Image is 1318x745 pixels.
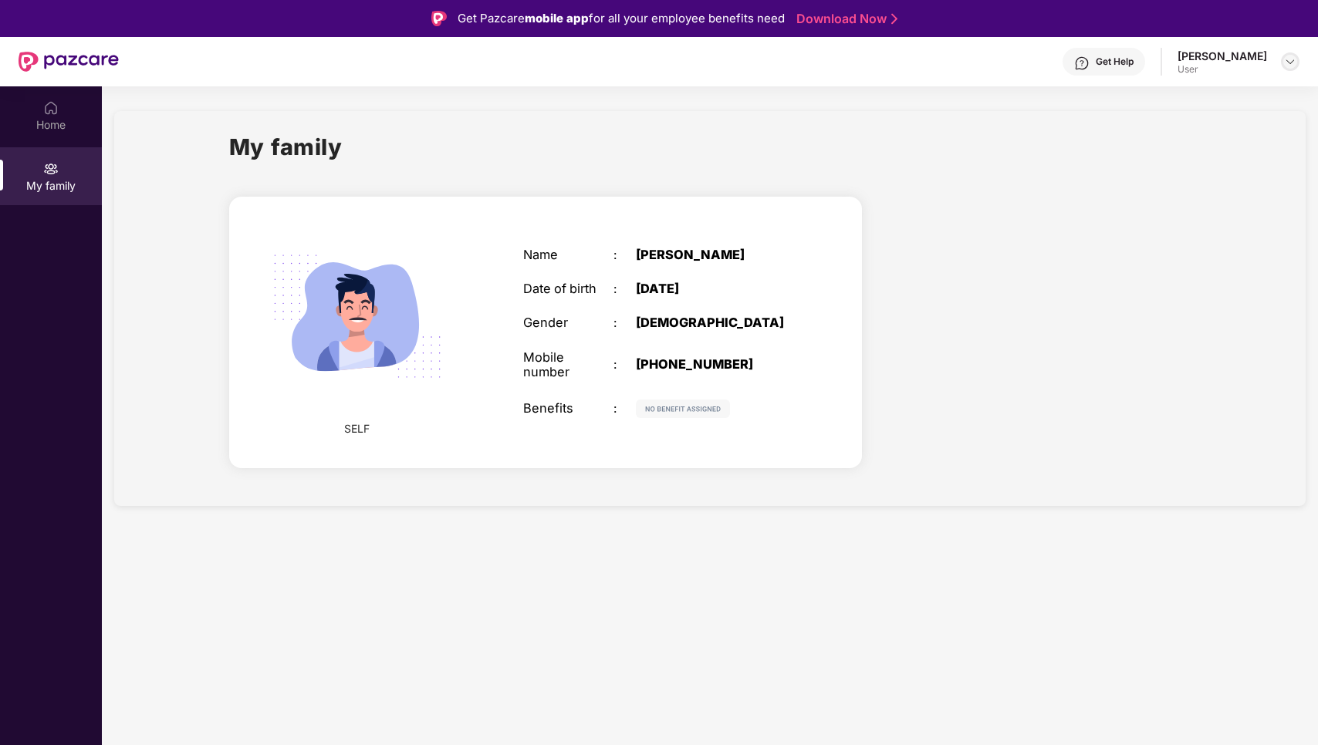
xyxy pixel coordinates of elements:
[636,357,793,372] div: [PHONE_NUMBER]
[523,401,613,416] div: Benefits
[613,357,636,372] div: :
[431,11,447,26] img: Logo
[523,281,613,296] div: Date of birth
[43,100,59,116] img: svg+xml;base64,PHN2ZyBpZD0iSG9tZSIgeG1sbnM9Imh0dHA6Ly93d3cudzMub3JnLzIwMDAvc3ZnIiB3aWR0aD0iMjAiIG...
[523,248,613,262] div: Name
[19,52,119,72] img: New Pazcare Logo
[1096,56,1134,68] div: Get Help
[344,420,370,437] span: SELF
[636,399,730,418] img: svg+xml;base64,PHN2ZyB4bWxucz0iaHR0cDovL3d3dy53My5vcmcvMjAwMC9zdmciIHdpZHRoPSIxMjIiIGhlaWdodD0iMj...
[796,11,893,27] a: Download Now
[253,212,461,420] img: svg+xml;base64,PHN2ZyB4bWxucz0iaHR0cDovL3d3dy53My5vcmcvMjAwMC9zdmciIHdpZHRoPSIyMjQiIGhlaWdodD0iMT...
[525,11,589,25] strong: mobile app
[636,315,793,330] div: [DEMOGRAPHIC_DATA]
[613,248,636,262] div: :
[636,248,793,262] div: [PERSON_NAME]
[1178,49,1267,63] div: [PERSON_NAME]
[43,161,59,177] img: svg+xml;base64,PHN2ZyB3aWR0aD0iMjAiIGhlaWdodD0iMjAiIHZpZXdCb3g9IjAgMCAyMCAyMCIgZmlsbD0ibm9uZSIgeG...
[229,130,343,164] h1: My family
[613,401,636,416] div: :
[636,281,793,296] div: [DATE]
[891,11,897,27] img: Stroke
[1284,56,1296,68] img: svg+xml;base64,PHN2ZyBpZD0iRHJvcGRvd24tMzJ4MzIiIHhtbG5zPSJodHRwOi8vd3d3LnczLm9yZy8yMDAwL3N2ZyIgd2...
[1074,56,1090,71] img: svg+xml;base64,PHN2ZyBpZD0iSGVscC0zMngzMiIgeG1sbnM9Imh0dHA6Ly93d3cudzMub3JnLzIwMDAvc3ZnIiB3aWR0aD...
[458,9,785,28] div: Get Pazcare for all your employee benefits need
[523,315,613,330] div: Gender
[613,315,636,330] div: :
[1178,63,1267,76] div: User
[613,281,636,296] div: :
[523,350,613,380] div: Mobile number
